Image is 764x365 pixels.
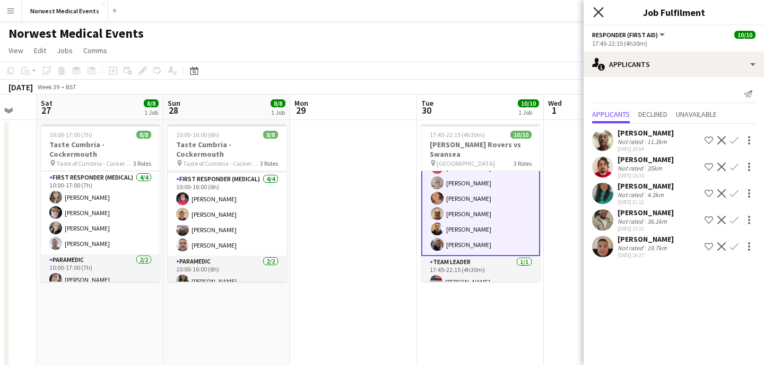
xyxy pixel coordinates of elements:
div: [PERSON_NAME] [618,234,674,244]
span: Comms [83,46,107,55]
span: 3 Roles [133,159,151,167]
div: [DATE] 21:12 [618,199,674,206]
span: 30 [420,104,433,116]
span: Responder (First Aid) [592,31,658,39]
app-job-card: 10:00-17:00 (7h)8/8Taste Cumbria - Cockermouth Taste of Cumbria - Cockermouth3 RolesEmergency Med... [41,124,160,282]
app-card-role: First Responder (Medical)4/410:00-17:00 (7h)[PERSON_NAME][PERSON_NAME][PERSON_NAME][PERSON_NAME] [41,172,160,254]
button: Responder (First Aid) [592,31,666,39]
span: 1 [546,104,562,116]
app-card-role: 17:45-22:15 (4h30m)[PERSON_NAME][PERSON_NAME][PERSON_NAME][PERSON_NAME][PERSON_NAME][PERSON_NAME]... [421,110,540,256]
span: 10/10 [518,99,539,107]
span: 28 [166,104,180,116]
span: 8/8 [144,99,159,107]
div: Not rated [618,217,645,225]
div: [DATE] 19:04 [618,146,674,152]
a: Comms [79,44,111,57]
button: Norwest Medical Events [22,1,108,21]
div: Not rated [618,191,645,199]
h3: Taste Cumbria - Cockermouth [41,140,160,159]
span: 17:45-22:15 (4h30m) [430,131,485,139]
app-card-role: First Responder (Medical)4/410:00-16:00 (6h)[PERSON_NAME][PERSON_NAME][PERSON_NAME][PERSON_NAME] [168,173,286,256]
div: [PERSON_NAME] [618,128,674,138]
span: 27 [39,104,53,116]
span: 8/8 [136,131,151,139]
span: 8/8 [263,131,278,139]
span: 29 [293,104,308,116]
h3: [PERSON_NAME] Rovers vs Swansea [421,140,540,159]
div: 35km [645,164,664,172]
a: Edit [30,44,50,57]
div: 4.3km [645,191,666,199]
span: 3 Roles [514,159,532,167]
span: Week 39 [35,83,62,91]
div: [PERSON_NAME] [618,181,674,191]
span: Taste of Cumbria - Cockermouth [183,159,260,167]
span: [GEOGRAPHIC_DATA] [437,159,495,167]
app-job-card: 10:00-16:00 (6h)8/8Taste Cumbria - Cockermouth Taste of Cumbria - Cockermouth3 RolesEmergency Med... [168,124,286,282]
div: BST [66,83,76,91]
span: View [8,46,23,55]
div: 11.3km [645,138,669,146]
div: Not rated [618,164,645,172]
span: Unavailable [676,111,717,118]
div: 1 Job [144,108,158,116]
span: 10:00-16:00 (6h) [176,131,219,139]
div: [DATE] 15:35 [618,172,674,179]
span: 8/8 [271,99,285,107]
div: 1 Job [518,108,539,116]
span: Declined [638,111,667,118]
h3: Taste Cumbria - Cockermouth [168,140,286,159]
div: 19.7km [645,244,669,252]
span: 3 Roles [260,159,278,167]
span: Mon [294,98,308,108]
span: Jobs [57,46,73,55]
span: Taste of Cumbria - Cockermouth [56,159,133,167]
div: 17:45-22:15 (4h30m) [592,39,756,47]
app-card-role: Team Leader1/117:45-22:15 (4h30m)[PERSON_NAME] [421,256,540,292]
div: Applicants [584,52,764,77]
span: Wed [548,98,562,108]
span: 10/10 [734,31,756,39]
span: Applicants [592,111,630,118]
app-card-role: Paramedic2/210:00-16:00 (6h)[PERSON_NAME] [168,256,286,307]
div: [DATE] 19:27 [618,252,674,259]
div: [DATE] [8,82,33,92]
app-card-role: Paramedic2/210:00-17:00 (7h)[PERSON_NAME] [41,254,160,305]
div: 36.1km [645,217,669,225]
span: 10/10 [510,131,532,139]
div: [PERSON_NAME] [618,208,674,217]
div: Not rated [618,244,645,252]
span: Edit [34,46,46,55]
a: Jobs [53,44,77,57]
div: [PERSON_NAME] [618,155,674,164]
h3: Job Fulfilment [584,5,764,19]
h1: Norwest Medical Events [8,26,144,41]
span: Sat [41,98,53,108]
div: Not rated [618,138,645,146]
app-job-card: 17:45-22:15 (4h30m)10/10[PERSON_NAME] Rovers vs Swansea [GEOGRAPHIC_DATA]3 Roles17:45-22:15 (4h30... [421,124,540,282]
div: 1 Job [271,108,285,116]
div: [DATE] 23:33 [618,225,674,232]
span: Sun [168,98,180,108]
span: 10:00-17:00 (7h) [49,131,92,139]
span: Tue [421,98,433,108]
a: View [4,44,28,57]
